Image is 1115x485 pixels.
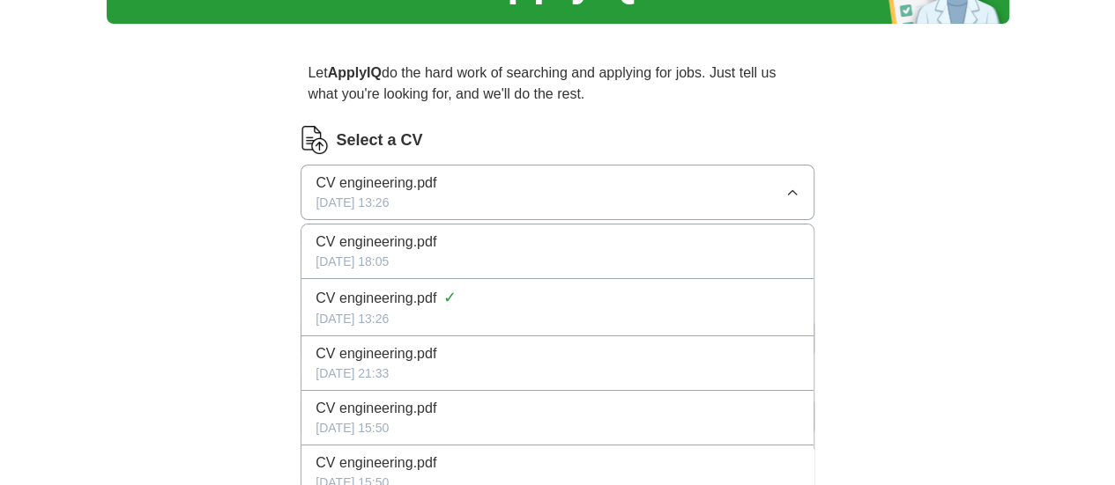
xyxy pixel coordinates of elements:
[316,452,436,474] span: CV engineering.pdf
[443,286,457,310] span: ✓
[301,55,814,112] p: Let do the hard work of searching and applying for jobs. Just tell us what you're looking for, an...
[316,231,436,253] span: CV engineering.pdf
[316,419,799,437] div: [DATE] 15:50
[301,165,814,220] button: CV engineering.pdf[DATE] 13:26
[316,194,389,212] span: [DATE] 13:26
[316,310,799,328] div: [DATE] 13:26
[336,129,422,152] label: Select a CV
[316,253,799,271] div: [DATE] 18:05
[316,173,436,194] span: CV engineering.pdf
[301,126,329,154] img: CV Icon
[328,65,382,80] strong: ApplyIQ
[316,343,436,364] span: CV engineering.pdf
[316,398,436,419] span: CV engineering.pdf
[316,288,436,309] span: CV engineering.pdf
[316,364,799,383] div: [DATE] 21:33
